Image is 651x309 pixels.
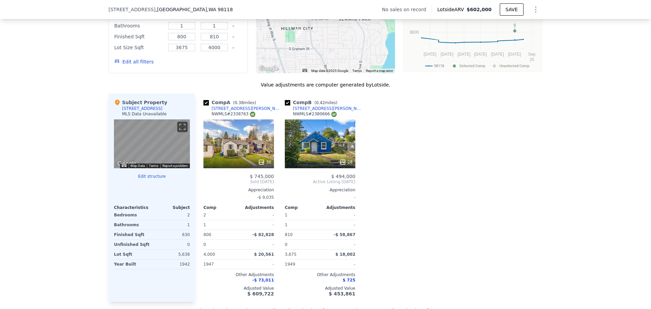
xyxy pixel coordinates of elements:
[334,232,355,237] span: -$ 58,867
[285,205,320,210] div: Comp
[114,250,151,259] div: Lot Sqft
[342,278,355,283] span: $ 725
[122,111,167,117] div: MLS Data Unavailable
[153,259,190,269] div: 1942
[122,106,162,111] div: [STREET_ADDRESS]
[114,230,151,239] div: Finished Sqft
[285,220,319,230] div: 1
[177,122,188,132] button: Toggle fullscreen view
[331,174,355,179] span: $ 494,000
[440,52,453,57] text: [DATE]
[258,159,271,166] div: 30
[114,32,164,41] div: Finished Sqft
[491,52,504,57] text: [DATE]
[312,100,340,105] span: ( miles)
[240,220,274,230] div: -
[285,213,288,217] span: 1
[203,99,259,106] div: Comp A
[203,106,282,111] a: [STREET_ADDRESS][PERSON_NAME]
[162,164,188,168] a: Report a problem
[293,106,363,111] div: [STREET_ADDRESS][PERSON_NAME]
[302,69,307,72] button: Keyboard shortcuts
[293,111,337,117] div: NWMLS # 2380666
[437,6,467,13] span: Lotside ARV
[285,242,288,247] span: 0
[203,252,215,257] span: 4,000
[203,242,206,247] span: 0
[423,52,436,57] text: [DATE]
[153,220,190,230] div: 1
[257,195,274,200] span: -$ 9,035
[252,232,274,237] span: -$ 82,828
[114,240,151,249] div: Unfinished Sqft
[232,36,235,38] button: Clear
[285,99,340,106] div: Comp B
[212,106,282,111] div: [STREET_ADDRESS][PERSON_NAME]
[459,64,485,68] text: Selected Comp
[500,3,524,16] button: SAVE
[528,52,536,57] text: Sep
[153,240,190,249] div: 0
[285,106,363,111] a: [STREET_ADDRESS][PERSON_NAME]
[508,52,521,57] text: [DATE]
[114,58,154,65] button: Edit all filters
[321,210,355,220] div: -
[285,232,293,237] span: 810
[203,187,274,193] div: Appreciation
[116,159,138,168] a: Open this area in Google Maps (opens a new window)
[239,205,274,210] div: Adjustments
[366,69,393,73] a: Report a map error
[321,259,355,269] div: -
[114,119,190,168] div: Street View
[285,259,319,269] div: 1949
[458,52,471,57] text: [DATE]
[339,159,353,166] div: 28
[514,23,516,27] text: B
[254,252,274,257] span: $ 20,561
[153,250,190,259] div: 5,638
[156,6,233,13] span: , [GEOGRAPHIC_DATA]
[474,52,487,57] text: [DATE]
[108,6,156,13] span: [STREET_ADDRESS]
[285,187,355,193] div: Appreciation
[434,64,444,68] text: 98118
[529,3,542,16] button: Show Options
[250,112,255,117] img: NWMLS Logo
[203,179,274,185] span: Sold [DATE]
[382,6,432,13] div: No sales on record
[499,64,529,68] text: Unselected Comp
[285,286,355,291] div: Adjusted Value
[321,240,355,249] div: -
[108,81,542,88] div: Value adjustments are computer generated by Lotside .
[320,205,355,210] div: Adjustments
[240,259,274,269] div: -
[285,252,296,257] span: 3,675
[116,159,138,168] img: Google
[316,100,325,105] span: 0.42
[329,291,355,296] span: $ 453,861
[114,259,151,269] div: Year Built
[467,7,492,12] span: $602,000
[152,205,190,210] div: Subject
[295,28,303,40] div: 4222 S Spencer St
[114,99,167,106] div: Subject Property
[232,25,235,27] button: Clear
[285,193,355,202] div: -
[410,30,419,35] text: $600
[230,100,259,105] span: ( miles)
[203,232,211,237] span: 800
[250,174,274,179] span: $ 745,000
[232,46,235,49] button: Clear
[235,100,244,105] span: 0.38
[203,286,274,291] div: Adjusted Value
[252,278,274,283] span: -$ 73,011
[311,69,348,73] span: Map data ©2025 Google
[331,112,337,117] img: NWMLS Logo
[203,272,274,277] div: Other Adjustments
[530,57,534,62] text: 25
[149,164,158,168] a: Terms (opens in new tab)
[114,220,151,230] div: Bathrooms
[321,220,355,230] div: -
[335,252,355,257] span: $ 18,002
[207,7,233,12] span: , WA 98118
